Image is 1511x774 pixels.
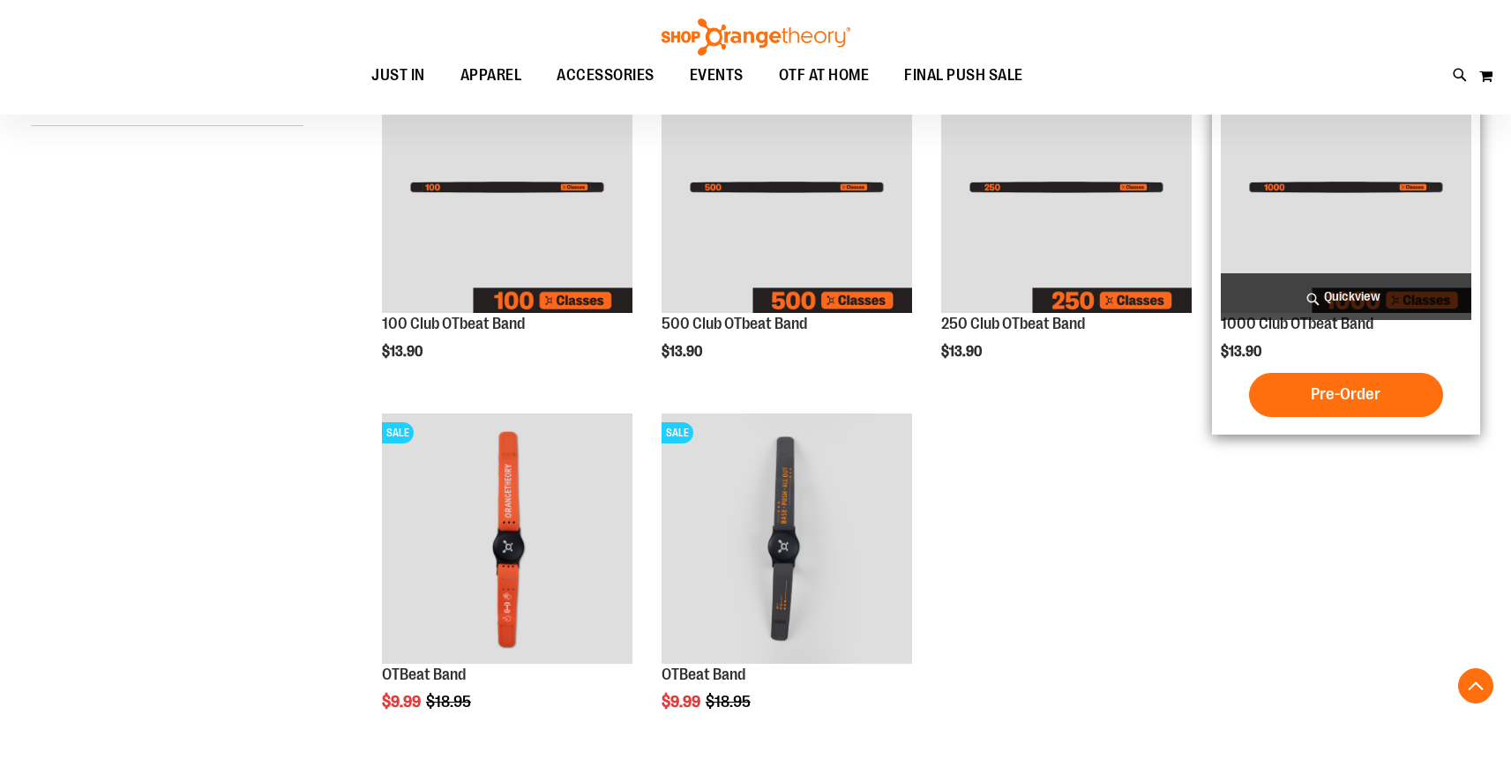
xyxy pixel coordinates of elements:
[426,693,474,711] span: $18.95
[662,666,745,683] a: OTBeat Band
[662,62,912,312] img: Image of 500 Club OTbeat Band
[1221,344,1264,360] span: $13.90
[1221,62,1471,315] a: Image of 1000 Club OTbeat BandNEW
[382,344,425,360] span: $13.90
[662,422,693,443] span: SALE
[382,422,414,443] span: SALE
[382,62,632,315] a: Image of 100 Club OTbeat BandNEW
[382,413,632,666] a: OTBeat BandSALE
[1221,273,1471,320] a: Quickview
[653,405,921,755] div: product
[672,56,761,96] a: EVENTS
[382,693,423,711] span: $9.99
[941,344,984,360] span: $13.90
[662,344,705,360] span: $13.90
[662,315,807,332] a: 500 Club OTbeat Band
[941,62,1192,312] img: Image of 250 Club OTbeat Band
[659,19,853,56] img: Shop Orangetheory
[1221,62,1471,312] img: Image of 1000 Club OTbeat Band
[779,56,870,95] span: OTF AT HOME
[653,53,921,395] div: product
[354,56,443,96] a: JUST IN
[460,56,522,95] span: APPAREL
[932,53,1201,395] div: product
[662,62,912,315] a: Image of 500 Club OTbeat BandNEW
[706,693,753,711] span: $18.95
[761,56,887,96] a: OTF AT HOME
[382,315,525,332] a: 100 Club OTbeat Band
[941,62,1192,315] a: Image of 250 Club OTbeat BandNEW
[1311,384,1380,404] span: Pre-Order
[382,413,632,664] img: OTBeat Band
[1249,373,1443,417] button: Pre-Order
[557,56,655,95] span: ACCESSORIES
[1458,668,1493,703] button: Back To Top
[662,413,912,664] img: OTBeat Band
[941,315,1085,332] a: 250 Club OTbeat Band
[539,56,672,95] a: ACCESSORIES
[373,53,641,395] div: product
[904,56,1023,95] span: FINAL PUSH SALE
[371,56,425,95] span: JUST IN
[690,56,744,95] span: EVENTS
[886,56,1041,96] a: FINAL PUSH SALE
[1212,53,1480,434] div: product
[662,693,703,711] span: $9.99
[382,62,632,312] img: Image of 100 Club OTbeat Band
[373,405,641,755] div: product
[1221,315,1373,332] a: 1000 Club OTbeat Band
[382,666,466,683] a: OTBeat Band
[662,413,912,666] a: OTBeat BandSALE
[443,56,540,96] a: APPAREL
